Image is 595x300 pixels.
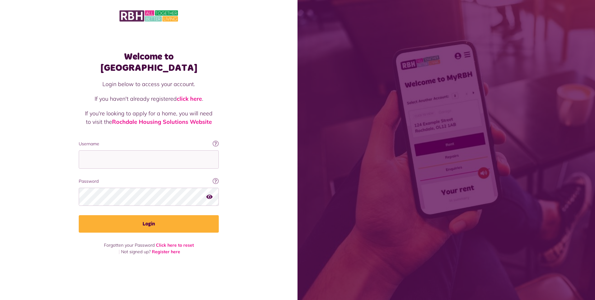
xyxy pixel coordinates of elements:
[85,94,213,103] p: If you haven't already registered .
[85,109,213,126] p: If you're looking to apply for a home, you will need to visit the
[121,249,151,254] span: Not signed up?
[85,80,213,88] p: Login below to access your account.
[152,249,180,254] a: Register here
[112,118,212,125] a: Rochdale Housing Solutions Website
[79,178,219,185] label: Password
[119,9,178,22] img: MyRBH
[79,141,219,147] label: Username
[79,51,219,74] h1: Welcome to [GEOGRAPHIC_DATA]
[79,215,219,233] button: Login
[156,242,194,248] a: Click here to reset
[104,242,155,248] span: Forgotten your Password
[177,95,202,102] a: click here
